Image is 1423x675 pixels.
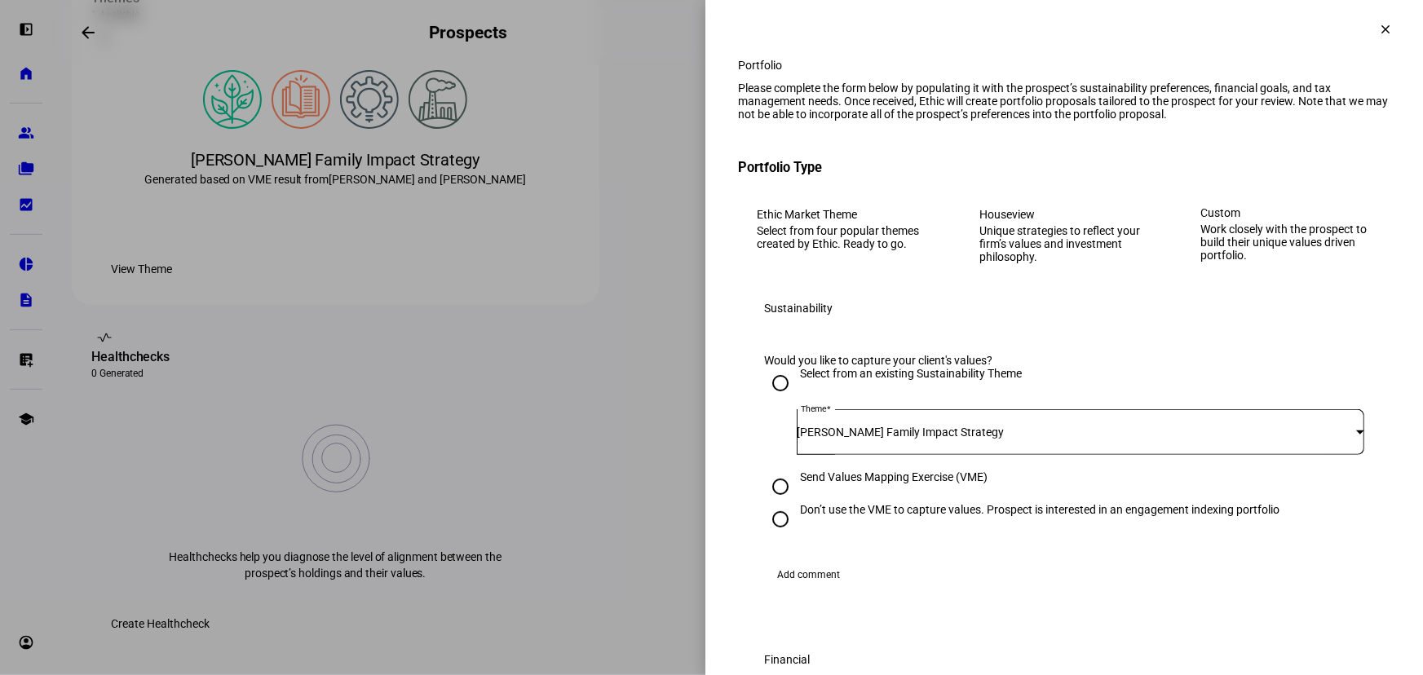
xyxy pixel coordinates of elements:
[1378,22,1393,37] mat-icon: clear
[738,59,1390,72] div: Portfolio
[1183,189,1390,282] eth-mega-radio-button: Custom
[764,302,833,315] div: Sustainability
[1200,223,1373,262] div: Work closely with the prospect to build their unique values driven portfolio.
[801,404,827,413] mat-label: Theme
[764,653,810,666] div: Financial
[764,354,1364,367] div: Would you like to capture your client's values?
[979,208,1151,221] div: Houseview
[1200,206,1373,219] div: Custom
[738,160,1390,175] h3: Portfolio Type
[797,426,1004,439] span: [PERSON_NAME] Family Impact Strategy
[757,224,929,250] div: Select from four popular themes created by Ethic. Ready to go.
[777,562,840,588] span: Add comment
[800,503,1279,516] div: Don’t use the VME to capture values. Prospect is interested in an engagement indexing portfolio
[738,82,1390,121] div: Please complete the form below by populating it with the prospect’s sustainability preferences, f...
[800,470,988,483] div: Send Values Mapping Exercise (VME)
[979,224,1151,263] div: Unique strategies to reflect your firm’s values and investment philosophy.
[764,562,853,588] button: Add comment
[961,189,1170,282] eth-mega-radio-button: Houseview
[738,189,948,282] eth-mega-radio-button: Ethic Market Theme
[800,367,1022,380] div: Select from an existing Sustainability Theme
[757,208,929,221] div: Ethic Market Theme
[738,30,789,46] div: Portfolio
